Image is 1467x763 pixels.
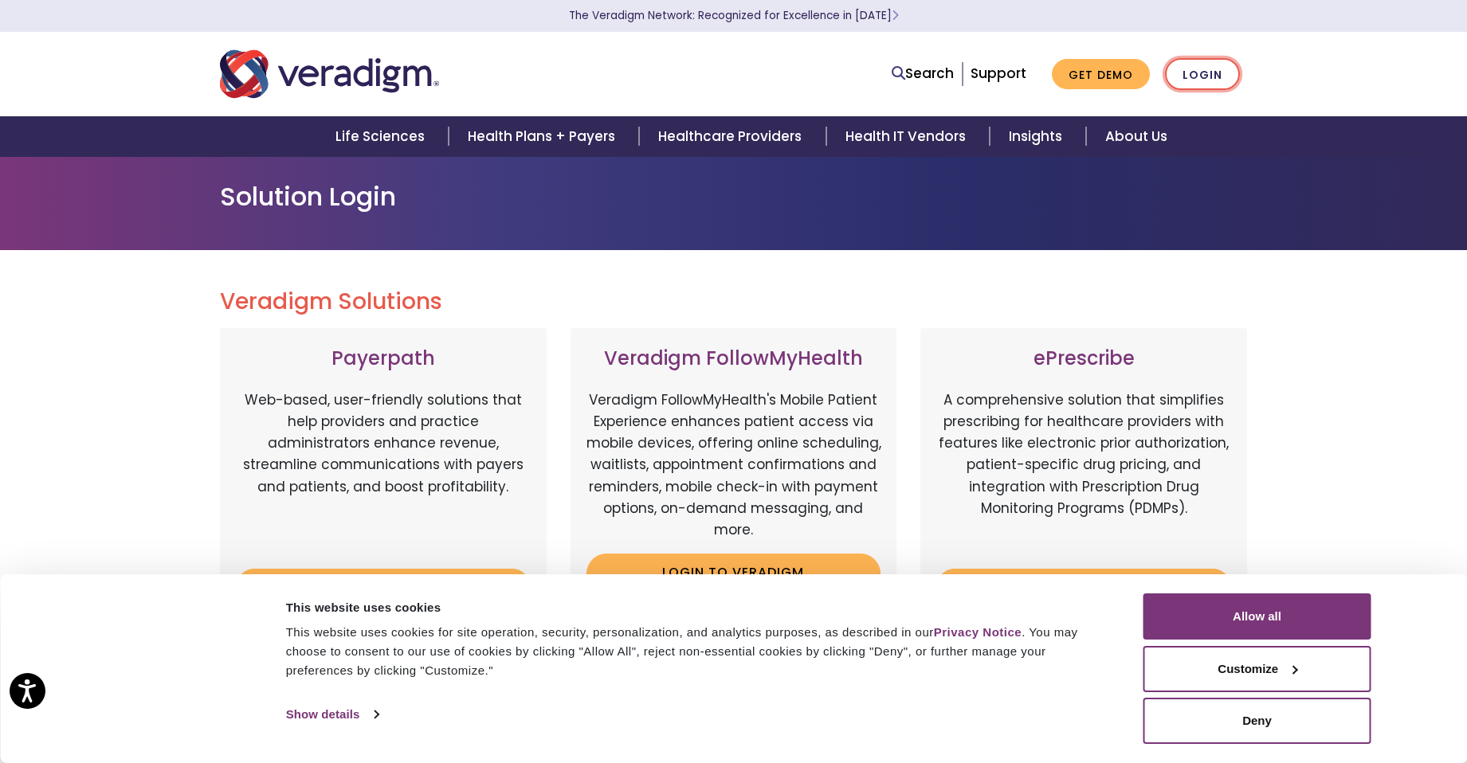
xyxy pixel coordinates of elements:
[586,554,881,605] a: Login to Veradigm FollowMyHealth
[934,625,1022,639] a: Privacy Notice
[220,48,439,100] img: Veradigm logo
[220,182,1248,212] h1: Solution Login
[236,569,531,605] a: Login to Payerpath
[936,569,1231,605] a: Login to ePrescribe
[892,63,954,84] a: Search
[826,116,990,157] a: Health IT Vendors
[286,702,379,726] a: Show details
[1165,58,1240,91] a: Login
[449,116,639,157] a: Health Plans + Payers
[316,116,449,157] a: Life Sciences
[236,347,531,370] h3: Payerpath
[1143,698,1371,744] button: Deny
[1052,59,1150,90] a: Get Demo
[1086,116,1187,157] a: About Us
[220,288,1248,315] h2: Veradigm Solutions
[586,347,881,370] h3: Veradigm FollowMyHealth
[892,8,899,23] span: Learn More
[1143,593,1371,640] button: Allow all
[990,116,1086,157] a: Insights
[936,389,1231,557] p: A comprehensive solution that simplifies prescribing for healthcare providers with features like ...
[586,389,881,541] p: Veradigm FollowMyHealth's Mobile Patient Experience enhances patient access via mobile devices, o...
[286,598,1108,617] div: This website uses cookies
[971,64,1026,83] a: Support
[286,623,1108,680] div: This website uses cookies for site operation, security, personalization, and analytics purposes, ...
[1143,646,1371,692] button: Customize
[639,116,826,157] a: Healthcare Providers
[236,389,531,557] p: Web-based, user-friendly solutions that help providers and practice administrators enhance revenu...
[569,8,899,23] a: The Veradigm Network: Recognized for Excellence in [DATE]Learn More
[936,347,1231,370] h3: ePrescribe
